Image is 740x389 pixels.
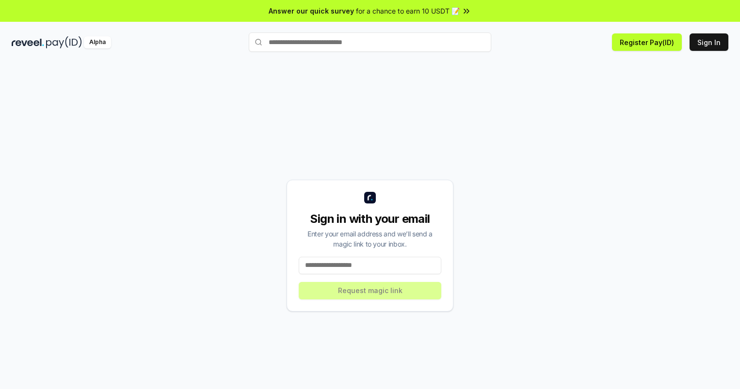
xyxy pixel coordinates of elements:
img: pay_id [46,36,82,48]
button: Sign In [690,33,728,51]
div: Enter your email address and we’ll send a magic link to your inbox. [299,229,441,249]
img: logo_small [364,192,376,203]
span: for a chance to earn 10 USDT 📝 [356,6,460,16]
div: Sign in with your email [299,211,441,227]
button: Register Pay(ID) [612,33,682,51]
div: Alpha [84,36,111,48]
img: reveel_dark [12,36,44,48]
span: Answer our quick survey [269,6,354,16]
